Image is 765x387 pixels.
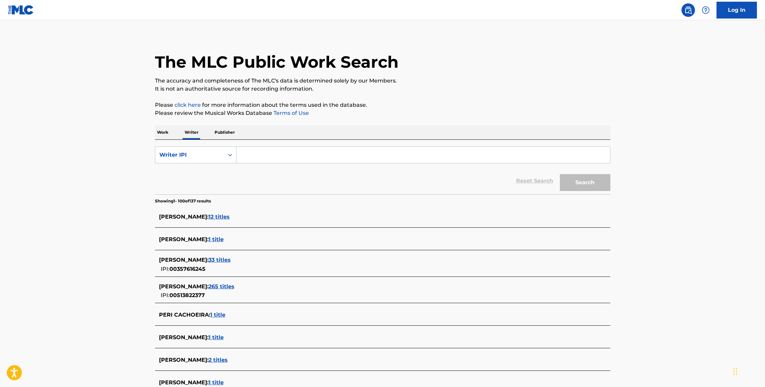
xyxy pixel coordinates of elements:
p: Writer [183,125,200,139]
span: 1 title [210,312,225,318]
p: Work [155,125,170,139]
span: 1 title [209,236,224,243]
span: 00357616245 [169,266,205,272]
span: 265 titles [209,283,234,290]
p: The accuracy and completeness of The MLC's data is determined solely by our Members. [155,77,610,85]
p: Please review the Musical Works Database [155,109,610,117]
p: Please for more information about the terms used in the database. [155,101,610,109]
span: IPI: [161,292,169,298]
a: Log In [716,2,757,19]
img: help [702,6,710,14]
img: MLC Logo [8,5,34,15]
a: Public Search [681,3,695,17]
p: Publisher [213,125,237,139]
span: 1 title [209,379,224,386]
iframe: Chat Widget [731,355,765,387]
span: PERI CACHOEIRA : [159,312,210,318]
h1: The MLC Public Work Search [155,52,399,72]
span: 1 title [209,334,224,341]
div: Writer IPI [159,151,220,159]
span: [PERSON_NAME] : [159,283,209,290]
span: [PERSON_NAME] : [159,236,209,243]
span: [PERSON_NAME] : [159,357,209,363]
span: 00513822377 [169,292,205,298]
span: [PERSON_NAME] : [159,214,209,220]
span: [PERSON_NAME] : [159,257,209,263]
a: click here [174,102,201,108]
div: Drag [733,361,737,382]
a: Terms of Use [272,110,309,116]
span: 12 titles [209,214,230,220]
span: [PERSON_NAME] : [159,379,209,386]
span: IPI: [161,266,169,272]
span: [PERSON_NAME] : [159,334,209,341]
div: Help [699,3,712,17]
img: search [684,6,692,14]
p: Showing 1 - 100 of 137 results [155,198,211,204]
p: It is not an authoritative source for recording information. [155,85,610,93]
form: Search Form [155,147,610,194]
span: 33 titles [209,257,231,263]
span: 2 titles [209,357,228,363]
